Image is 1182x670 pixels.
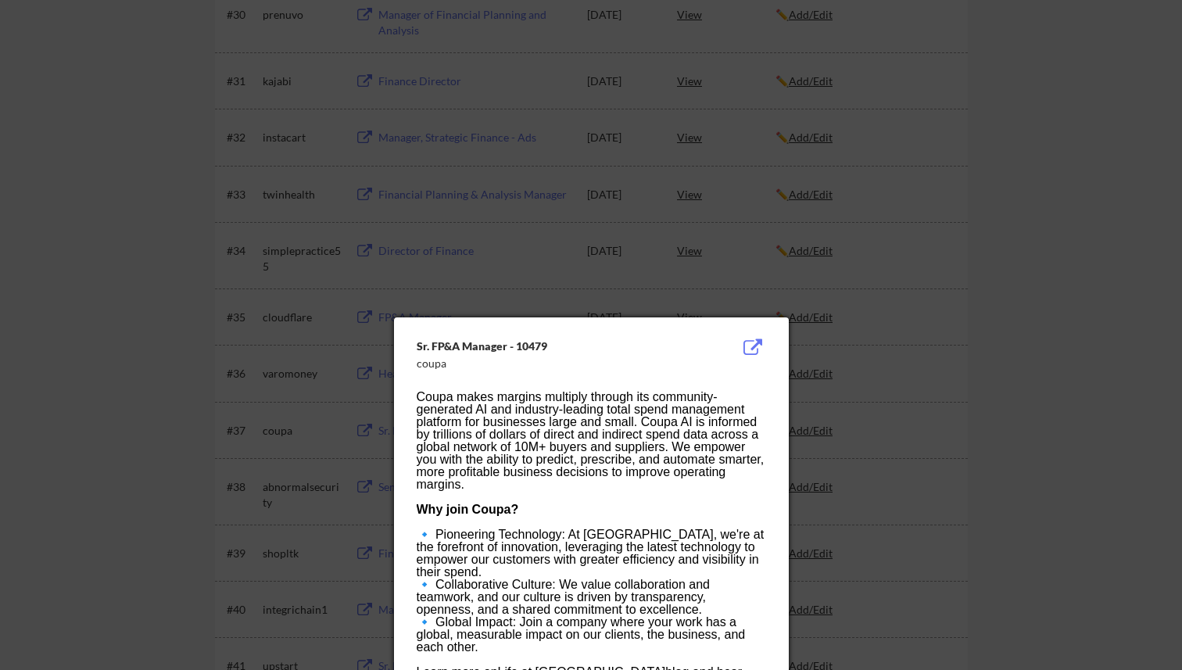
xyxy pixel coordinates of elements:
div: coupa [417,356,687,371]
div: 🔹 Collaborative Culture: We value collaboration and teamwork, and our culture is driven by transp... [417,579,765,616]
div: 🔹 Global Impact: Join a company where your work has a global, measurable impact on our clients, t... [417,616,765,654]
div: 🔹 Pioneering Technology: At [GEOGRAPHIC_DATA], we're at the forefront of innovation, leveraging t... [417,528,765,579]
div: Coupa makes margins multiply through its community-generated AI and industry-leading total spend ... [417,391,765,491]
div: Sr. FP&A Manager - 10479 [417,339,687,354]
b: Why join Coupa? [417,503,519,516]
